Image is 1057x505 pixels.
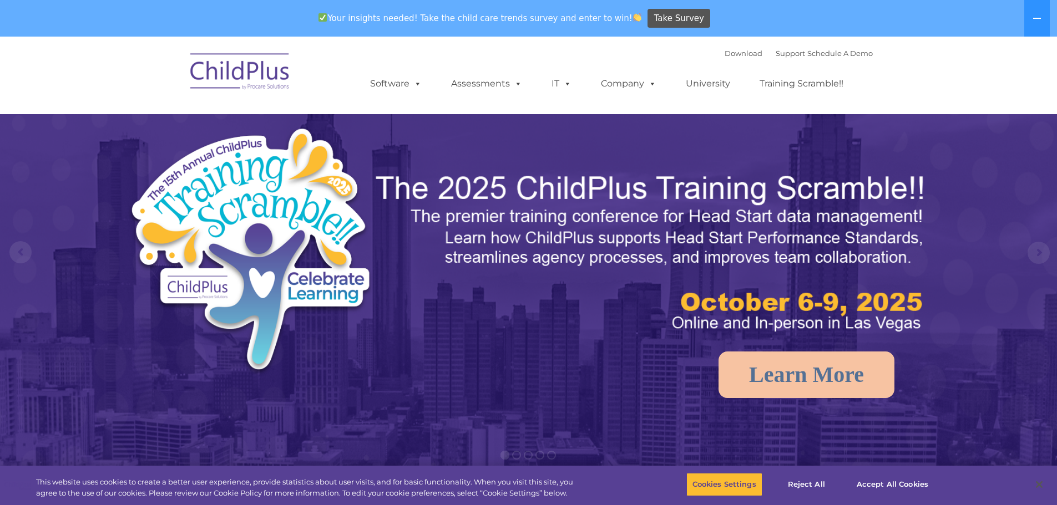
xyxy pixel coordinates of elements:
[851,473,934,496] button: Accept All Cookies
[654,9,704,28] span: Take Survey
[359,73,433,95] a: Software
[154,73,188,81] span: Last name
[749,73,854,95] a: Training Scramble!!
[648,9,710,28] a: Take Survey
[719,351,894,398] a: Learn More
[314,7,646,29] span: Your insights needed! Take the child care trends survey and enter to win!
[36,477,581,498] div: This website uses cookies to create a better user experience, provide statistics about user visit...
[440,73,533,95] a: Assessments
[590,73,667,95] a: Company
[540,73,583,95] a: IT
[725,49,873,58] font: |
[772,473,841,496] button: Reject All
[725,49,762,58] a: Download
[318,13,327,22] img: ✅
[185,45,296,101] img: ChildPlus by Procare Solutions
[675,73,741,95] a: University
[1027,472,1051,497] button: Close
[633,13,641,22] img: 👏
[154,119,201,127] span: Phone number
[807,49,873,58] a: Schedule A Demo
[776,49,805,58] a: Support
[686,473,762,496] button: Cookies Settings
